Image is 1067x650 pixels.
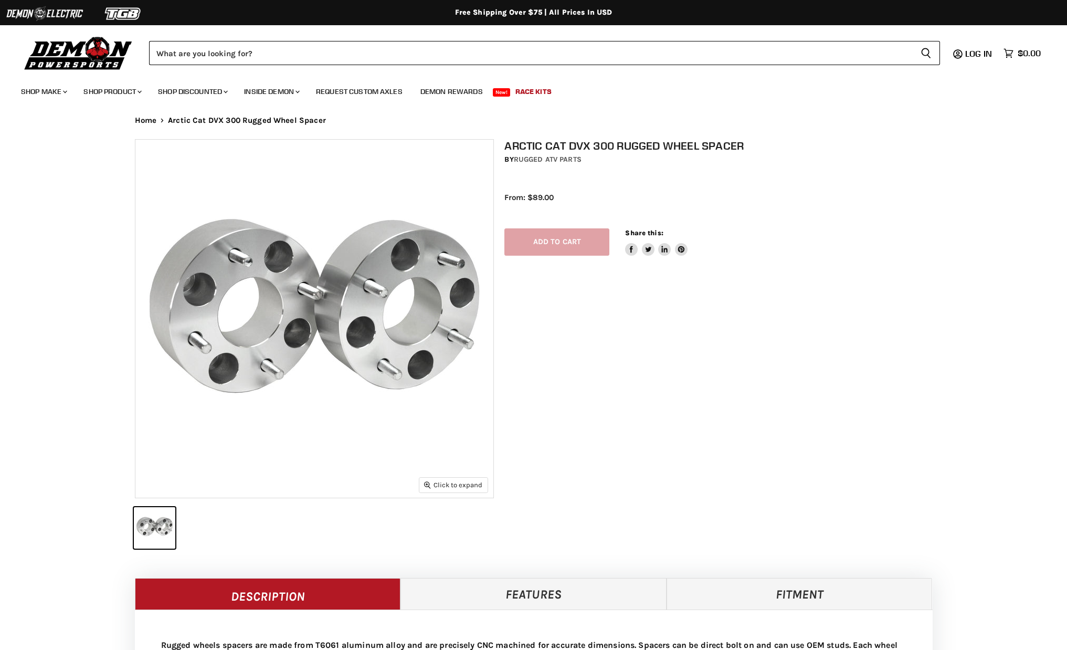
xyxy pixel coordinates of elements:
img: Demon Powersports [21,34,136,71]
a: Log in [960,49,998,58]
button: Arctic Cat DVX 300 Rugged Wheel Spacer thumbnail [134,507,175,549]
img: TGB Logo 2 [84,4,163,24]
a: Home [135,116,157,125]
span: Log in [965,48,992,59]
nav: Breadcrumbs [114,116,954,125]
span: Click to expand [424,481,482,489]
img: Demon Electric Logo 2 [5,4,84,24]
a: Fitment [667,578,933,610]
span: $0.00 [1018,48,1041,58]
span: Arctic Cat DVX 300 Rugged Wheel Spacer [168,116,326,125]
h1: Arctic Cat DVX 300 Rugged Wheel Spacer [504,139,943,152]
a: Features [400,578,667,610]
a: Request Custom Axles [308,81,410,102]
span: New! [493,88,511,97]
button: Search [912,41,940,65]
form: Product [149,41,940,65]
div: Free Shipping Over $75 | All Prices In USD [114,8,954,17]
a: Demon Rewards [413,81,491,102]
button: Click to expand [419,478,488,492]
aside: Share this: [625,228,688,256]
a: Shop Product [76,81,148,102]
div: by [504,154,943,165]
span: Share this: [625,229,663,237]
a: Description [135,578,401,610]
img: Arctic Cat DVX 300 Rugged Wheel Spacer [135,140,493,498]
input: Search [149,41,912,65]
ul: Main menu [13,77,1038,102]
a: Shop Make [13,81,73,102]
a: Inside Demon [236,81,306,102]
a: Rugged ATV Parts [514,155,582,164]
a: $0.00 [998,46,1046,61]
span: From: $89.00 [504,193,554,202]
a: Race Kits [508,81,559,102]
a: Shop Discounted [150,81,234,102]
